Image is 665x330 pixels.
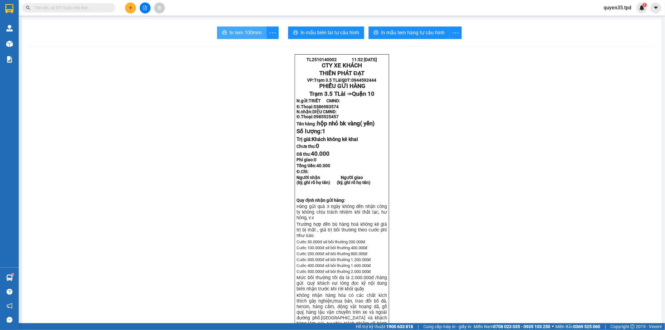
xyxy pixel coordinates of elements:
span: 40.000 [311,150,330,157]
span: PHIẾU GỬI HÀNG [24,28,70,35]
img: logo-vxr [5,4,13,13]
span: Miền Bắc [555,323,600,330]
span: Trường hợp đền bù hàng hoá không kê giá trị bị mất , giá trị bồi thường theo cước phí như sau: [296,221,387,238]
span: aim [157,6,161,10]
span: notification [7,303,12,309]
strong: THIÊN PHÁT ĐẠT [24,16,69,22]
img: icon-new-feature [639,5,645,11]
span: search [26,6,30,10]
button: printerIn mẫu tem hàng tự cấu hình [369,27,450,39]
span: Trạm 3.5 TLài [314,78,342,83]
span: more [450,29,461,37]
span: Cung cấp máy in - giấy in: [423,323,472,330]
span: Trạm 3.5 TLài -> [14,36,80,43]
span: Cước 500.000đ sẽ bồi thường 2.000.000đ [296,269,371,274]
strong: 0708 023 035 - 0935 103 250 [493,324,550,329]
span: Cước 400.000đ sẽ bồi thường 1.600.000đ [296,263,371,268]
img: warehouse-icon [6,41,13,47]
strong: (ký, ghi rõ họ tên) (ký, ghi rõ họ tên) [296,180,370,185]
strong: N.gửi: [296,98,340,103]
button: caret-down [650,2,661,13]
span: Trạm 3.5 TLài [19,23,47,28]
span: copyright [630,324,635,329]
span: hộp nhỏ bk vàng( yến) [317,120,375,127]
span: 11:52 [57,3,68,8]
span: PHIẾU GỬI HÀNG [319,83,365,90]
span: Đ.Chỉ: [296,169,309,174]
strong: Tên hàng : [296,121,375,126]
span: Khách không kê khai [312,136,358,142]
span: Hỗ trợ kỹ thuật: [356,323,413,330]
span: 11:52 [352,57,363,62]
strong: THIÊN PHÁT ĐẠT [319,70,364,77]
button: aim [154,2,165,13]
span: TRIẾT CMND: [14,44,46,49]
span: Miền Nam [474,323,550,330]
strong: N.gửi: [2,44,46,49]
span: 1 [643,3,646,7]
strong: 1900 633 818 [386,324,413,329]
img: warehouse-icon [6,25,13,32]
span: Cước 300.000đ sẽ bồi thường 1.200.000đ [296,257,371,262]
img: solution-icon [6,56,13,63]
span: In tem 100mm [229,29,262,36]
span: [DATE] [69,3,82,8]
span: file-add [143,6,147,10]
span: Hàng gửi quá 3 ngày không đến nhận công ty không chịu trách nhiệm khi thất lạc, hư hỏn... [296,204,387,221]
button: file-add [140,2,151,13]
sup: 1 [643,3,647,7]
span: 0386983574 [314,104,339,109]
span: printer [373,30,378,36]
span: In mẫu biên lai tự cấu hình [301,29,359,36]
strong: CTY XE KHÁCH [322,62,362,69]
span: Trạm 3.5 TLài -> [309,90,374,97]
span: [DATE] [364,57,377,62]
button: more [449,27,462,39]
span: Trị giá: [296,136,358,142]
span: In mẫu tem hàng tự cấu hình [381,29,445,36]
strong: Đ.Thoại: [296,114,339,119]
span: 0 [316,143,319,149]
button: printerIn mẫu biên lai tự cấu hình [288,27,364,39]
span: Số lượng: [296,128,325,135]
strong: N.nhận: [296,109,337,114]
span: 40.000 [316,163,330,168]
span: plus [128,6,133,10]
sup: 1 [12,274,14,275]
button: printerIn tem 100mm [217,27,267,39]
span: 0944592444 [56,23,81,28]
span: 0 [314,157,316,162]
strong: Phí giao: [296,157,316,162]
span: Quận 10 [57,36,80,43]
strong: VP: SĐT: [307,78,376,83]
span: | [418,323,419,330]
span: printer [222,30,227,36]
button: plus [125,2,136,13]
span: TL2510140002 [306,57,337,62]
span: Cước 200.000đ sẽ bồi thường 800.000đ [296,251,367,256]
strong: CTY XE KHÁCH [27,8,67,15]
span: more [267,29,278,37]
span: 1 [322,128,325,135]
span: question-circle [7,289,12,295]
strong: Đã thu: [296,152,330,157]
strong: Quy định nhận gửi hàng: [296,198,345,203]
span: DIỆU CMND: [312,109,337,114]
span: TL2510140002 [12,3,42,8]
strong: VP: SĐT: [12,23,81,28]
span: ⚪️ [552,325,554,328]
span: Quận 10 [352,90,374,97]
strong: 0369 525 060 [573,324,600,329]
strong: Chưa thu: [296,144,319,149]
span: 0944592444 [352,78,377,83]
strong: Người nhận Người giao [296,175,363,180]
span: message [7,317,12,323]
button: more [266,27,279,39]
span: Cước 50.000đ sẽ bồi thường 200.000đ [296,240,365,244]
strong: Đ.Thoại: [296,104,339,109]
input: Tìm tên, số ĐT hoặc mã đơn [34,4,108,11]
span: Tổng tiền: [296,163,330,168]
span: printer [293,30,298,36]
span: caret-down [653,5,659,11]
